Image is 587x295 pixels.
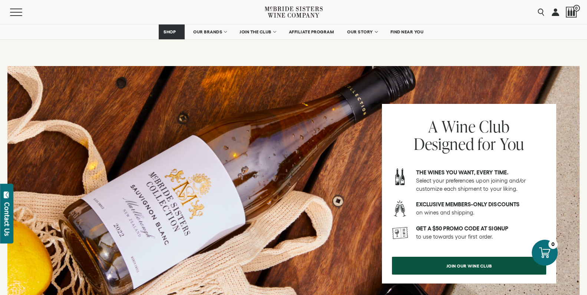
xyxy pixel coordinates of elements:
span: Designed [414,133,474,155]
span: SHOP [164,29,176,35]
strong: GET A $50 PROMO CODE AT SIGNUP [416,225,508,232]
span: for [478,133,496,155]
a: SHOP [159,24,185,39]
span: OUR STORY [347,29,373,35]
a: FIND NEAR YOU [386,24,429,39]
span: FIND NEAR YOU [390,29,424,35]
span: AFFILIATE PROGRAM [289,29,334,35]
span: Wine [442,115,475,137]
a: JOIN THE CLUB [235,24,280,39]
a: AFFILIATE PROGRAM [284,24,339,39]
p: Select your preferences upon joining and/or customize each shipment to your liking. [416,168,546,193]
span: A [428,115,438,137]
span: OUR BRANDS [193,29,222,35]
p: on wines and shipping. [416,200,546,217]
span: Join our wine club [433,259,505,273]
span: You [500,133,525,155]
strong: Exclusive members-only discounts [416,201,520,207]
div: 0 [548,240,558,249]
strong: The wines you want, every time. [416,169,508,176]
a: OUR BRANDS [188,24,231,39]
p: to use towards your first order. [416,224,546,241]
a: OUR STORY [342,24,382,39]
button: Mobile Menu Trigger [10,9,37,16]
div: Contact Us [3,202,11,236]
span: 0 [573,5,580,12]
a: Join our wine club [392,257,546,275]
span: JOIN THE CLUB [240,29,271,35]
span: Club [479,115,509,137]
